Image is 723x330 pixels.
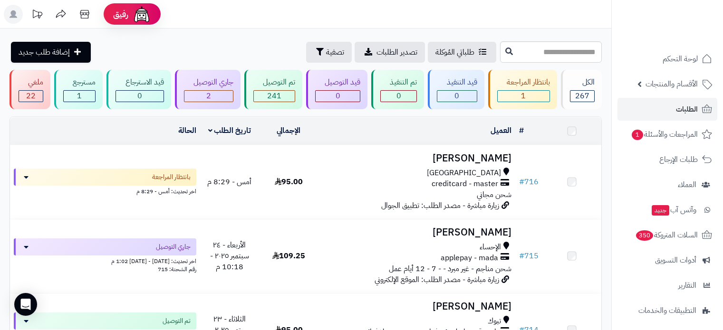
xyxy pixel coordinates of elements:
span: المراجعات والأسئلة [631,128,698,141]
a: المراجعات والأسئلة1 [617,123,717,146]
div: قيد التوصيل [315,77,360,88]
span: أمس - 8:29 م [207,176,251,188]
div: جاري التوصيل [184,77,233,88]
div: ملغي [19,77,43,88]
span: السلات المتروكة [635,228,698,242]
span: 1 [77,90,82,102]
h3: [PERSON_NAME] [322,301,511,312]
a: تحديثات المنصة [25,5,49,26]
span: تم التوصيل [163,316,191,326]
span: 350 [635,230,654,241]
div: بانتظار المراجعة [497,77,550,88]
button: تصفية [306,42,352,63]
a: التطبيقات والخدمات [617,299,717,322]
div: تم التنفيذ [380,77,417,88]
span: الإحساء [480,242,501,253]
span: رقم الشحنة: 715 [158,265,196,273]
div: 0 [116,91,163,102]
span: 241 [267,90,281,102]
span: 0 [336,90,340,102]
span: أدوات التسويق [655,254,696,267]
span: 2 [206,90,211,102]
a: #716 [519,176,539,188]
span: شحن مجاني [477,189,511,200]
a: تم التنفيذ 0 [369,70,426,109]
span: 267 [575,90,589,102]
div: تم التوصيل [253,77,295,88]
a: الكل267 [559,70,604,109]
a: لوحة التحكم [617,47,717,70]
a: تصدير الطلبات [355,42,425,63]
a: تم التوصيل 241 [242,70,304,109]
div: مسترجع [63,77,96,88]
span: التقارير [678,279,696,292]
span: جاري التوصيل [156,242,191,252]
a: التقارير [617,274,717,297]
span: # [519,176,524,188]
a: قيد التنفيذ 0 [426,70,486,109]
span: الأقسام والمنتجات [646,77,698,91]
span: التطبيقات والخدمات [638,304,696,317]
div: 2 [184,91,233,102]
span: لوحة التحكم [663,52,698,66]
a: وآتس آبجديد [617,198,717,221]
div: 0 [316,91,360,102]
a: أدوات التسويق [617,249,717,272]
h3: [PERSON_NAME] [322,227,511,238]
div: 1 [64,91,95,102]
span: وآتس آب [651,203,696,217]
span: طلبات الإرجاع [659,153,698,166]
span: 1 [631,129,644,141]
a: قيد التوصيل 0 [304,70,369,109]
span: 1 [521,90,526,102]
a: #715 [519,250,539,262]
div: قيد الاسترجاع [116,77,164,88]
div: قيد التنفيذ [437,77,477,88]
a: جاري التوصيل 2 [173,70,242,109]
div: اخر تحديث: [DATE] - [DATE] 1:02 م [14,255,196,265]
span: # [519,250,524,262]
span: طلباتي المُوكلة [435,47,474,58]
div: 0 [381,91,416,102]
a: # [519,125,524,136]
span: 109.25 [272,250,305,262]
a: طلباتي المُوكلة [428,42,496,63]
a: إضافة طلب جديد [11,42,91,63]
span: creditcard - master [432,179,498,189]
a: تاريخ الطلب [208,125,251,136]
a: الطلبات [617,98,717,121]
a: ملغي 22 [8,70,52,109]
a: الحالة [178,125,196,136]
span: رفيق [113,9,128,20]
img: ai-face.png [132,5,151,24]
span: إضافة طلب جديد [19,47,70,58]
span: جديد [652,205,669,216]
a: العملاء [617,173,717,196]
span: تصفية [326,47,344,58]
div: 1 [498,91,549,102]
span: 95.00 [275,176,303,188]
img: logo-2.png [658,7,714,27]
span: applepay - mada [441,253,498,264]
span: شحن مناجم - غير مبرد - - 7 - 12 أيام عمل [389,263,511,274]
a: السلات المتروكة350 [617,224,717,246]
span: 0 [396,90,401,102]
span: الطلبات [676,103,698,116]
span: العملاء [678,178,696,191]
div: الكل [570,77,595,88]
span: زيارة مباشرة - مصدر الطلب: الموقع الإلكتروني [375,274,499,285]
span: زيارة مباشرة - مصدر الطلب: تطبيق الجوال [381,200,499,211]
span: تبوك [488,316,501,327]
div: 0 [437,91,476,102]
span: 0 [137,90,142,102]
span: 22 [26,90,36,102]
a: قيد الاسترجاع 0 [105,70,173,109]
div: اخر تحديث: أمس - 8:29 م [14,186,196,196]
a: بانتظار المراجعة 1 [486,70,559,109]
span: [GEOGRAPHIC_DATA] [427,168,501,179]
span: 0 [454,90,459,102]
span: الأربعاء - ٢٤ سبتمبر ٢٠٢٥ - 10:18 م [210,239,249,273]
span: بانتظار المراجعة [152,172,191,182]
a: العميل [491,125,511,136]
a: مسترجع 1 [52,70,105,109]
